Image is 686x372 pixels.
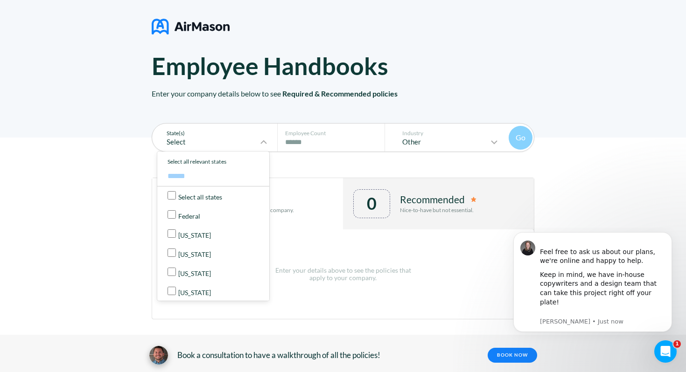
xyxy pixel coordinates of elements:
button: Go [509,126,532,150]
img: logo [152,15,230,38]
img: avatar [149,346,168,365]
p: Select [157,138,258,146]
span: 1 [673,340,681,348]
a: BOOK NOW [488,348,537,363]
span: Book a consultation to have a walkthrough of all the policies! [177,351,380,360]
p: Industry [393,130,500,137]
p: Federal [178,213,200,220]
p: Recommended [400,194,465,205]
input: [US_STATE] [168,229,176,238]
h1: Policies for your Employee Handbooks [152,22,425,80]
p: Employee Count [285,130,382,137]
img: remmended-icon [471,197,476,202]
p: Other [393,138,489,146]
p: [US_STATE] [178,270,211,277]
p: State(s) [157,130,269,137]
div: 0 [367,194,377,213]
p: Nice-to-have but not essential. [400,207,476,214]
input: [US_STATE] [168,248,176,257]
input: Select all states [168,191,176,200]
p: [US_STATE] [178,251,211,258]
iframe: Intercom live chat [654,340,677,363]
p: Select all states [178,193,222,201]
p: [US_STATE] [178,289,211,296]
input: [US_STATE] [168,287,176,295]
p: [US_STATE] [178,232,211,239]
iframe: Intercom notifications message [499,227,686,347]
span: Required & Recommended policies [282,89,398,98]
p: Enter your company details below to see [152,80,534,138]
input: Federal [168,210,176,219]
input: [US_STATE] [168,268,176,276]
p: Enter your details above to see the policies that apply to your company. [273,267,413,282]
